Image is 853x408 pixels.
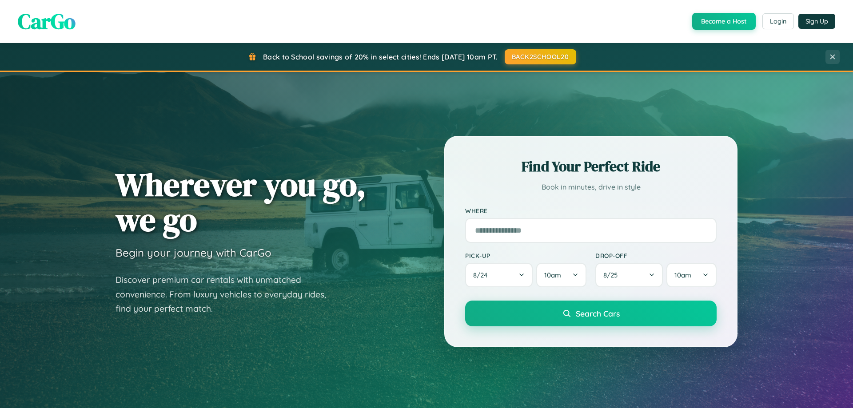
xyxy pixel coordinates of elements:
button: 8/25 [595,263,663,287]
button: BACK2SCHOOL20 [505,49,576,64]
h1: Wherever you go, we go [116,167,366,237]
span: 8 / 25 [603,271,622,279]
span: 10am [674,271,691,279]
span: 8 / 24 [473,271,492,279]
span: Back to School savings of 20% in select cities! Ends [DATE] 10am PT. [263,52,498,61]
button: Become a Host [692,13,756,30]
span: 10am [544,271,561,279]
h3: Begin your journey with CarGo [116,246,271,259]
button: Sign Up [798,14,835,29]
span: CarGo [18,7,76,36]
button: Search Cars [465,301,717,326]
button: 10am [536,263,586,287]
span: Search Cars [576,309,620,318]
label: Drop-off [595,252,717,259]
button: Login [762,13,794,29]
p: Book in minutes, drive in style [465,181,717,194]
label: Where [465,207,717,214]
button: 10am [666,263,717,287]
h2: Find Your Perfect Ride [465,157,717,176]
button: 8/24 [465,263,533,287]
label: Pick-up [465,252,586,259]
p: Discover premium car rentals with unmatched convenience. From luxury vehicles to everyday rides, ... [116,273,338,316]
